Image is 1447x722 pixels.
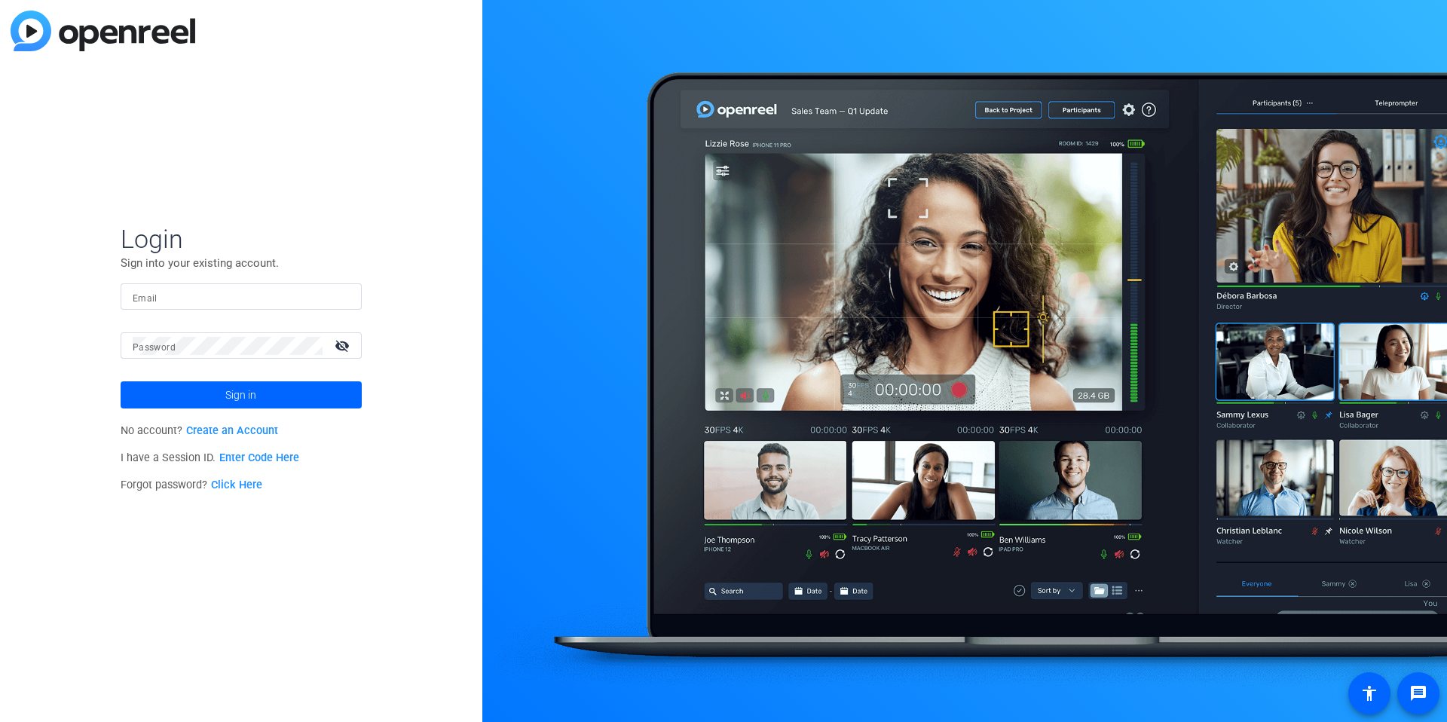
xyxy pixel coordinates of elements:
[11,11,195,51] img: blue-gradient.svg
[133,288,350,306] input: Enter Email Address
[186,424,278,437] a: Create an Account
[121,479,262,491] span: Forgot password?
[211,479,262,491] a: Click Here
[121,381,362,408] button: Sign in
[121,223,362,255] span: Login
[1360,684,1378,702] mat-icon: accessibility
[219,451,299,464] a: Enter Code Here
[121,255,362,271] p: Sign into your existing account.
[121,424,278,437] span: No account?
[326,335,362,356] mat-icon: visibility_off
[225,376,256,414] span: Sign in
[121,451,299,464] span: I have a Session ID.
[133,342,176,353] mat-label: Password
[1409,684,1427,702] mat-icon: message
[133,293,158,304] mat-label: Email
